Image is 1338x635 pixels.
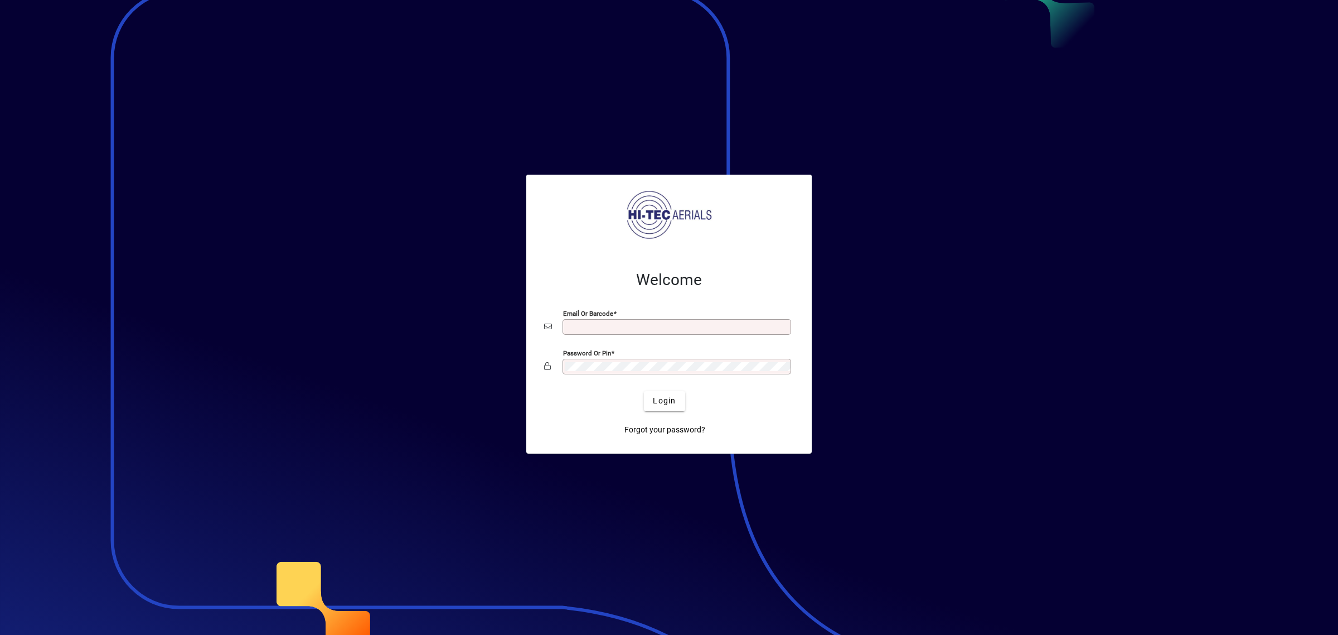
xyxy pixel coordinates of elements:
span: Forgot your password? [624,424,705,436]
span: Login [653,395,676,407]
button: Login [644,391,685,411]
h2: Welcome [544,271,794,290]
mat-label: Password or Pin [563,349,611,357]
mat-label: Email or Barcode [563,309,613,317]
a: Forgot your password? [620,420,710,440]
